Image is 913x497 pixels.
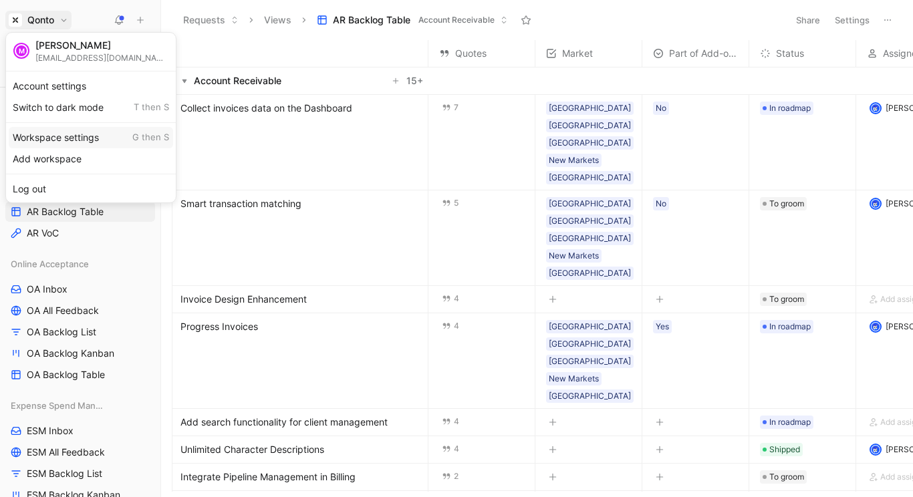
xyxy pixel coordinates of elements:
div: Switch to dark mode [9,97,173,118]
div: [EMAIL_ADDRESS][DOMAIN_NAME] [35,53,169,63]
span: T then S [134,102,169,114]
div: [PERSON_NAME] [35,39,169,51]
div: Workspace settings [9,127,173,148]
div: Log out [9,178,173,200]
div: M [15,44,28,57]
div: QontoQonto [5,32,176,203]
div: Account settings [9,75,173,97]
div: Add workspace [9,148,173,170]
span: G then S [132,132,169,144]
